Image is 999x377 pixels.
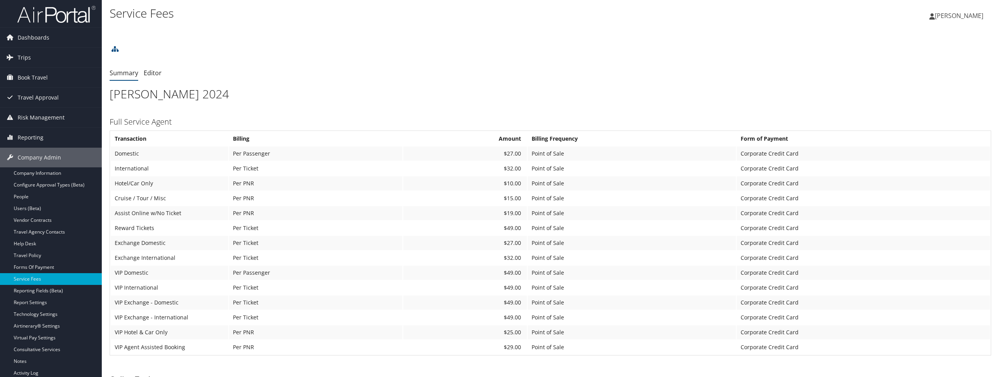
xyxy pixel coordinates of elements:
td: $10.00 [403,176,527,190]
span: [PERSON_NAME] [935,11,983,20]
td: Per PNR [229,340,402,354]
td: Point of Sale [528,176,736,190]
span: Trips [18,48,31,67]
td: Corporate Credit Card [737,251,990,265]
td: Point of Sale [528,206,736,220]
td: Per Ticket [229,281,402,295]
td: Point of Sale [528,221,736,235]
td: Reward Tickets [111,221,228,235]
td: $49.00 [403,281,527,295]
td: Point of Sale [528,295,736,310]
td: Point of Sale [528,161,736,176]
span: Book Travel [18,68,48,87]
td: $32.00 [403,251,527,265]
span: Company Admin [18,148,61,167]
td: Corporate Credit Card [737,266,990,280]
td: Per Ticket [229,310,402,324]
td: $27.00 [403,147,527,161]
td: $49.00 [403,266,527,280]
td: $27.00 [403,236,527,250]
td: Point of Sale [528,251,736,265]
td: Assist Online w/No Ticket [111,206,228,220]
th: Transaction [111,132,228,146]
td: $32.00 [403,161,527,176]
h1: [PERSON_NAME] 2024 [110,86,991,102]
td: Point of Sale [528,266,736,280]
td: Per Ticket [229,295,402,310]
td: VIP International [111,281,228,295]
td: Cruise / Tour / Misc [111,191,228,205]
td: Per Ticket [229,221,402,235]
td: Corporate Credit Card [737,295,990,310]
td: Point of Sale [528,236,736,250]
td: $49.00 [403,221,527,235]
td: Point of Sale [528,325,736,339]
td: Corporate Credit Card [737,236,990,250]
td: International [111,161,228,176]
td: Exchange Domestic [111,236,228,250]
td: VIP Exchange - International [111,310,228,324]
td: Point of Sale [528,191,736,205]
h1: Service Fees [110,5,697,22]
span: Reporting [18,128,43,147]
td: Corporate Credit Card [737,340,990,354]
th: Form of Payment [737,132,990,146]
th: Billing [229,132,402,146]
td: Per PNR [229,191,402,205]
td: Per PNR [229,206,402,220]
td: Per Ticket [229,251,402,265]
td: Per PNR [229,325,402,339]
td: Point of Sale [528,147,736,161]
td: Hotel/Car Only [111,176,228,190]
td: Corporate Credit Card [737,176,990,190]
td: Point of Sale [528,340,736,354]
td: Corporate Credit Card [737,310,990,324]
td: Per Ticket [229,161,402,176]
a: Editor [144,69,162,77]
td: $29.00 [403,340,527,354]
td: VIP Exchange - Domestic [111,295,228,310]
a: [PERSON_NAME] [929,4,991,27]
span: Travel Approval [18,88,59,107]
td: Corporate Credit Card [737,281,990,295]
td: Corporate Credit Card [737,206,990,220]
td: Point of Sale [528,281,736,295]
td: Corporate Credit Card [737,221,990,235]
td: VIP Domestic [111,266,228,280]
td: Per Passenger [229,147,402,161]
td: Point of Sale [528,310,736,324]
td: $19.00 [403,206,527,220]
img: airportal-logo.png [17,5,96,24]
td: $15.00 [403,191,527,205]
span: Risk Management [18,108,65,127]
td: Domestic [111,147,228,161]
td: Per Ticket [229,236,402,250]
th: Billing Frequency [528,132,736,146]
h3: Full Service Agent [110,116,991,127]
th: Amount [403,132,527,146]
td: Exchange International [111,251,228,265]
td: VIP Agent Assisted Booking [111,340,228,354]
td: $25.00 [403,325,527,339]
td: Per PNR [229,176,402,190]
td: Corporate Credit Card [737,325,990,339]
td: $49.00 [403,310,527,324]
td: $49.00 [403,295,527,310]
td: Per Passenger [229,266,402,280]
a: Summary [110,69,138,77]
td: Corporate Credit Card [737,147,990,161]
span: Dashboards [18,28,49,47]
td: VIP Hotel & Car Only [111,325,228,339]
td: Corporate Credit Card [737,191,990,205]
td: Corporate Credit Card [737,161,990,176]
